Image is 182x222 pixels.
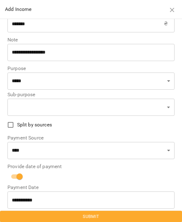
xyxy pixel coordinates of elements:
[7,164,175,169] label: Provide date of payment
[5,5,166,14] h6: Add Income
[7,66,175,71] label: Purpose
[7,37,175,42] label: Note
[7,92,175,97] label: Sub-purpose
[7,185,175,190] label: Payment Date
[164,20,168,27] p: ₴
[5,213,177,220] span: Submit
[17,121,52,129] span: Split by sources
[7,135,175,140] label: Payment Source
